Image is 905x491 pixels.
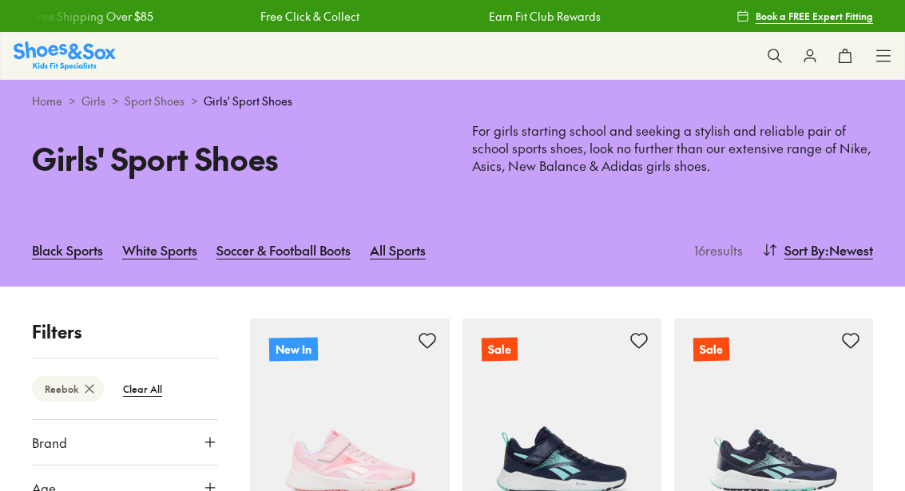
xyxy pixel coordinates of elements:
a: Free Click & Collect [260,8,359,25]
p: Sale [481,337,517,361]
btn: Reebok [32,376,104,402]
a: Black Sports [32,232,103,267]
button: Brand [32,420,218,465]
img: SNS_Logo_Responsive.svg [14,42,116,69]
a: Book a FREE Expert Fitting [736,2,873,30]
div: > > > [32,93,873,109]
p: Sale [693,337,729,361]
a: Sport Shoes [125,93,185,109]
span: Girls' Sport Shoes [204,93,292,109]
btn: Clear All [110,374,175,403]
p: 16 results [688,240,743,259]
p: New In [269,337,318,361]
button: Sort By:Newest [762,232,873,267]
a: Earn Fit Club Rewards [488,8,600,25]
span: Book a FREE Expert Fitting [756,9,873,23]
a: All Sports [370,232,426,267]
a: Shoes & Sox [14,42,116,69]
span: : Newest [825,240,873,259]
a: Free Shipping Over $85 [31,8,153,25]
span: Brand [32,433,67,452]
a: White Sports [122,232,197,267]
p: Filters [32,319,218,345]
span: Sort By [784,240,825,259]
p: For girls starting school and seeking a stylish and reliable pair of school sports shoes, look no... [472,122,874,175]
a: Home [32,93,62,109]
a: Girls [81,93,105,109]
a: Soccer & Football Boots [216,232,351,267]
h1: Girls' Sport Shoes [32,136,434,181]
